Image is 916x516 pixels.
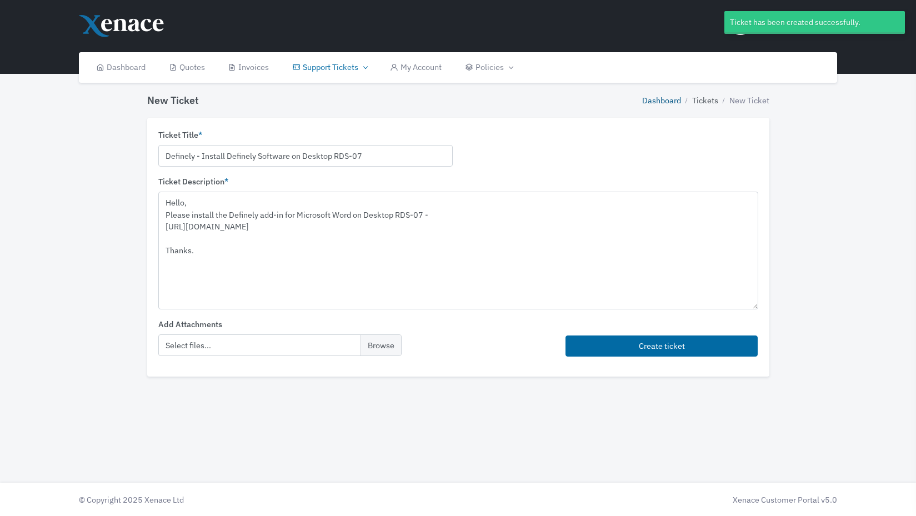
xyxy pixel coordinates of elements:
a: My Account [378,52,453,83]
label: Ticket Title [158,129,202,141]
h4: New Ticket [147,94,199,107]
a: Dashboard [84,52,157,83]
a: Support Tickets [281,52,378,83]
button: Create ticket [565,335,758,357]
a: Policies [453,52,524,83]
div: © Copyright 2025 Xenace Ltd [73,494,458,506]
li: New Ticket [718,94,769,107]
a: Quotes [157,52,217,83]
a: Dashboard [642,94,681,107]
div: Ticket has been created successfully. [724,11,905,34]
a: Invoices [216,52,281,83]
button: [PERSON_NAME] [724,6,837,44]
label: Add Attachments [158,318,222,330]
label: Ticket Description [158,176,228,188]
a: Tickets [692,94,718,107]
div: Xenace Customer Portal v5.0 [463,494,837,506]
